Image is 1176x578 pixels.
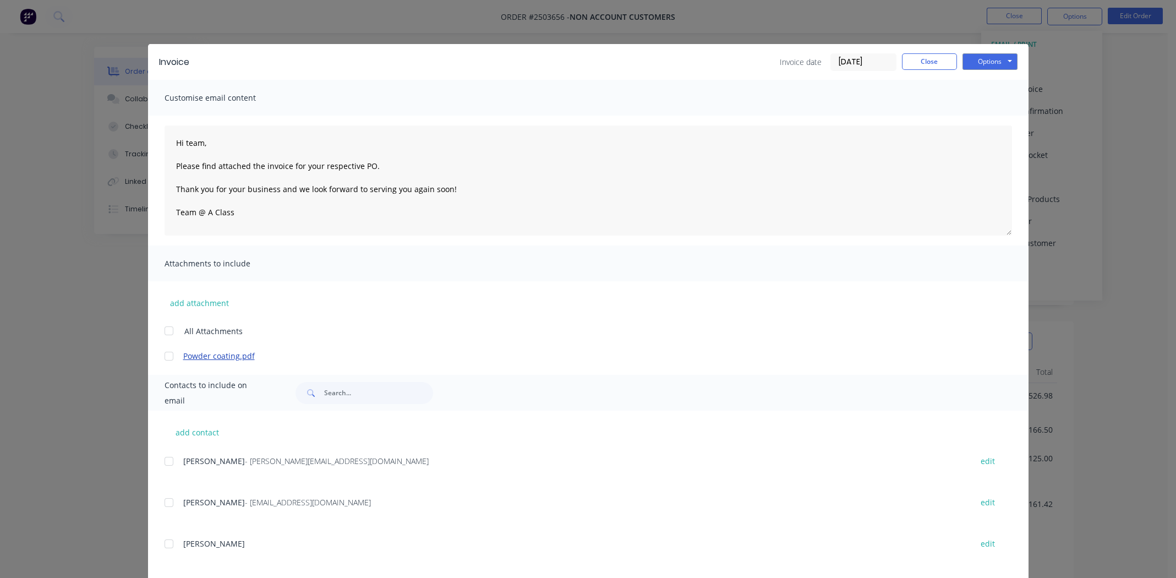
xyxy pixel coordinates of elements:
[184,325,243,337] span: All Attachments
[245,497,371,508] span: - [EMAIL_ADDRESS][DOMAIN_NAME]
[324,382,433,404] input: Search...
[165,90,286,106] span: Customise email content
[183,456,245,466] span: [PERSON_NAME]
[974,495,1002,510] button: edit
[165,378,269,408] span: Contacts to include on email
[183,350,961,362] a: Powder coating.pdf
[962,53,1018,70] button: Options
[974,454,1002,468] button: edit
[974,536,1002,551] button: edit
[165,126,1012,236] textarea: Hi team, Please find attached the invoice for your respective PO. Thank you for your business and...
[165,424,231,440] button: add contact
[165,295,234,311] button: add attachment
[165,256,286,271] span: Attachments to include
[159,56,189,69] div: Invoice
[183,497,245,508] span: [PERSON_NAME]
[902,53,957,70] button: Close
[245,456,429,466] span: - [PERSON_NAME][EMAIL_ADDRESS][DOMAIN_NAME]
[780,56,822,68] span: Invoice date
[183,538,245,549] span: [PERSON_NAME]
